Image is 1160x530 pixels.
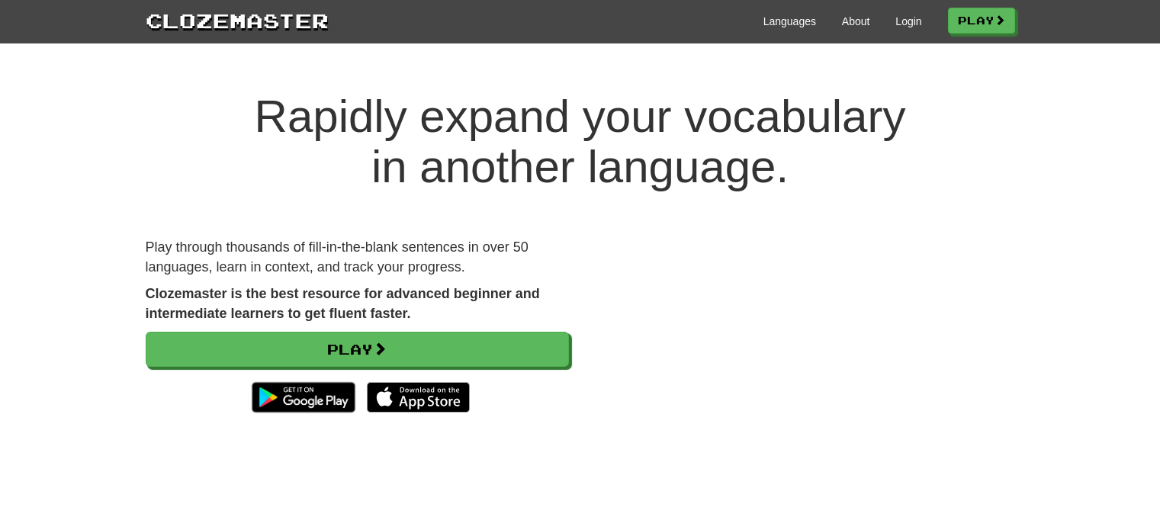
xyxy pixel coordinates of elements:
[842,14,870,29] a: About
[895,14,921,29] a: Login
[146,238,569,277] p: Play through thousands of fill-in-the-blank sentences in over 50 languages, learn in context, and...
[146,6,329,34] a: Clozemaster
[244,374,362,420] img: Get it on Google Play
[146,332,569,367] a: Play
[146,286,540,321] strong: Clozemaster is the best resource for advanced beginner and intermediate learners to get fluent fa...
[763,14,816,29] a: Languages
[948,8,1015,34] a: Play
[367,382,470,413] img: Download_on_the_App_Store_Badge_US-UK_135x40-25178aeef6eb6b83b96f5f2d004eda3bffbb37122de64afbaef7...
